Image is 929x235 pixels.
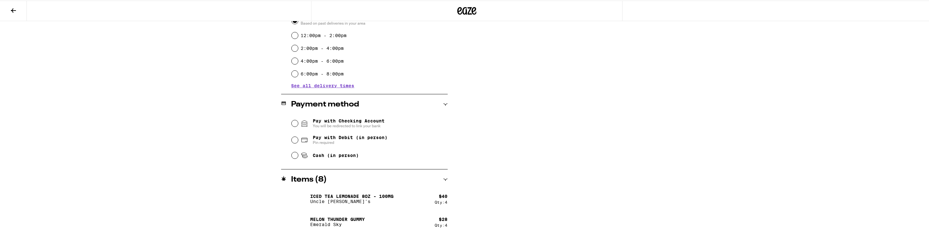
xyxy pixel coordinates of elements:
span: Pay with Checking Account [313,118,385,128]
span: You will be redirected to link your bank [313,123,385,128]
p: Uncle [PERSON_NAME]'s [311,198,394,203]
label: 6:00pm - 8:00pm [301,71,344,76]
p: Emerald Sky [311,221,365,226]
label: 12:00pm - 2:00pm [301,32,347,37]
span: Hi. Need any help? [4,4,46,10]
button: See all delivery times [291,83,355,87]
label: 4:00pm - 6:00pm [301,58,344,63]
label: 2:00pm - 4:00pm [301,45,344,50]
div: Qty: 4 [435,223,448,227]
h2: Payment method [291,100,359,108]
p: Iced Tea Lemonade 8oz - 100mg [311,193,394,198]
div: $ 28 [439,216,448,221]
span: Cash (in person) [313,152,359,157]
span: Pin required [313,139,387,145]
h2: Items ( 8 ) [291,175,327,183]
span: Pay with Debit (in person) [313,134,387,139]
img: Iced Tea Lemonade 8oz - 100mg [291,189,309,207]
img: Melon Thunder Gummy [291,212,309,230]
p: Melon Thunder Gummy [311,216,365,221]
span: Based on past deliveries in your area [301,20,370,25]
div: $ 40 [439,193,448,198]
div: Qty: 4 [435,200,448,204]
